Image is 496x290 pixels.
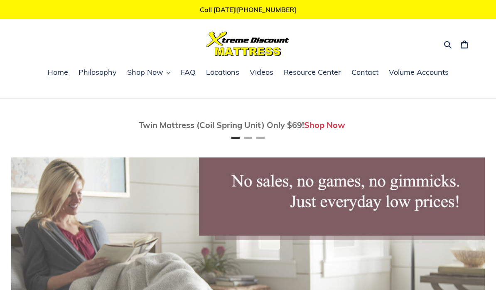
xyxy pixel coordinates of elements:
a: Philosophy [74,66,121,79]
a: Resource Center [280,66,345,79]
span: Shop Now [127,67,163,77]
span: Videos [250,67,273,77]
span: Philosophy [79,67,117,77]
span: Locations [206,67,239,77]
a: Volume Accounts [385,66,453,79]
img: Xtreme Discount Mattress [206,32,290,56]
a: FAQ [177,66,200,79]
span: Resource Center [284,67,341,77]
span: Twin Mattress (Coil Spring Unit) Only $69! [139,120,304,130]
span: Volume Accounts [389,67,449,77]
a: Shop Now [304,120,345,130]
a: Videos [246,66,277,79]
button: Page 2 [244,137,252,139]
span: FAQ [181,67,196,77]
span: Contact [351,67,378,77]
a: Contact [347,66,383,79]
span: Home [47,67,68,77]
a: [PHONE_NUMBER] [237,5,296,14]
button: Shop Now [123,66,174,79]
button: Page 1 [231,137,240,139]
a: Home [43,66,72,79]
button: Page 3 [256,137,265,139]
a: Locations [202,66,243,79]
